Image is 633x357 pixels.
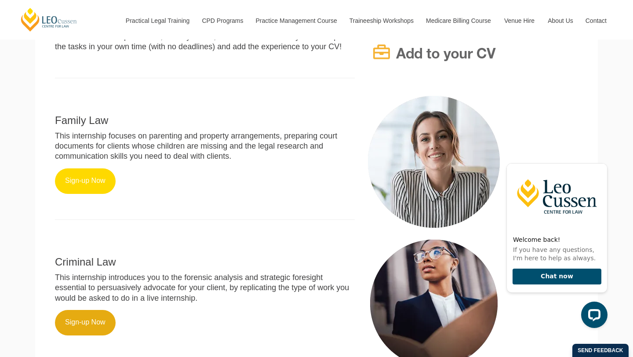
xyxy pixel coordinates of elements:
a: [PERSON_NAME] Centre for Law [20,7,78,32]
a: Sign-up Now [55,168,116,194]
p: The virtual internships are , entirely , and to everyone. Complete the tasks in your own time (wi... [55,32,355,52]
a: About Us [541,2,579,40]
p: This internship introduces you to the forensic analysis and strategic foresight essential to pers... [55,273,355,303]
a: Medicare Billing Course [419,2,498,40]
a: Venue Hire [498,2,541,40]
a: CPD Programs [195,2,249,40]
strong: accessible [231,32,271,41]
a: Sign-up Now [55,310,116,335]
a: Practical Legal Training [119,2,196,40]
strong: online [190,32,214,41]
h2: Family Law [55,115,355,126]
iframe: LiveChat chat widget [499,147,611,335]
a: Traineeship Workshops [343,2,419,40]
strong: free [146,32,160,41]
a: Practice Management Course [249,2,343,40]
p: This internship focuses on parenting and property arrangements, preparing court documents for cli... [55,131,355,162]
a: Contact [579,2,613,40]
h2: Criminal Law [55,256,355,268]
